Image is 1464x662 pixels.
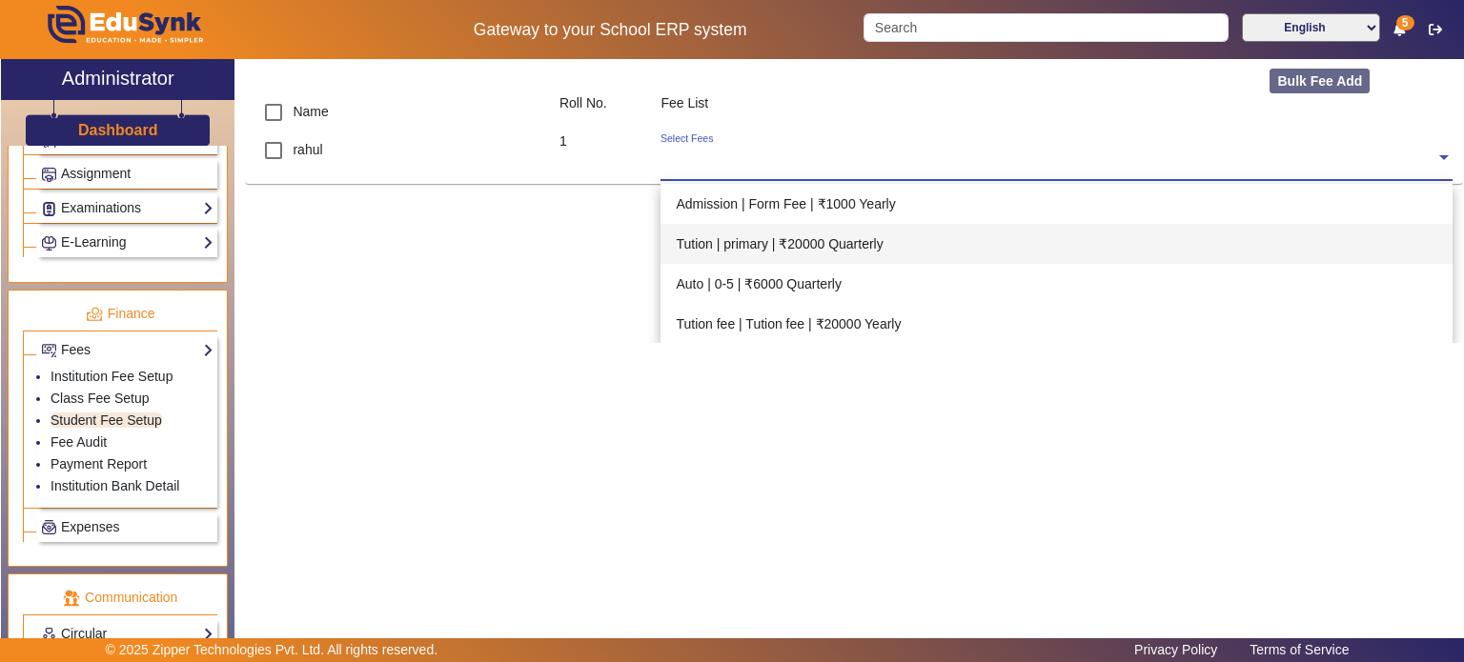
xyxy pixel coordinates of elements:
[661,264,1453,304] div: Auto | 0-5 | ₹6000 Quarterly
[86,306,103,323] img: finance.png
[63,590,80,607] img: communication.png
[51,391,150,406] a: Class Fee Setup
[376,20,844,40] h5: Gateway to your School ERP system
[1396,15,1414,30] span: 5
[661,184,1453,224] div: Admission | Form Fee | ₹1000 Yearly
[77,120,159,140] a: Dashboard
[245,131,550,184] div: rahul
[661,304,1453,344] div: Tution fee | Tution fee | ₹20000 Yearly
[864,13,1228,42] input: Search
[51,369,173,384] a: Institution Fee Setup
[661,224,1453,264] div: Tution | primary | ₹20000 Quarterly
[41,516,213,538] a: Expenses
[245,93,550,131] div: Name
[23,304,217,324] p: Finance
[51,434,107,450] a: Fee Audit
[51,456,147,471] a: Payment Report
[549,93,651,131] div: Roll No.
[61,166,131,181] span: Assignment
[549,131,651,184] div: 1
[1,59,234,100] a: Administrator
[51,412,162,428] a: Student Fee Setup
[651,93,1463,131] div: Fee List
[23,588,217,608] p: Communication
[78,121,158,139] h3: Dashboard
[62,67,174,90] h2: Administrator
[106,640,438,660] p: © 2025 Zipper Technologies Pvt. Ltd. All rights reserved.
[51,478,179,493] a: Institution Bank Detail
[1240,637,1358,662] a: Terms of Service
[61,519,119,534] span: Expenses
[41,163,213,185] a: Assignment
[42,168,56,182] img: Assignments.png
[661,184,1453,344] ng-dropdown-panel: Options List
[661,131,713,147] div: Select Fees
[42,520,56,534] img: Payroll.png
[1125,637,1227,662] a: Privacy Policy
